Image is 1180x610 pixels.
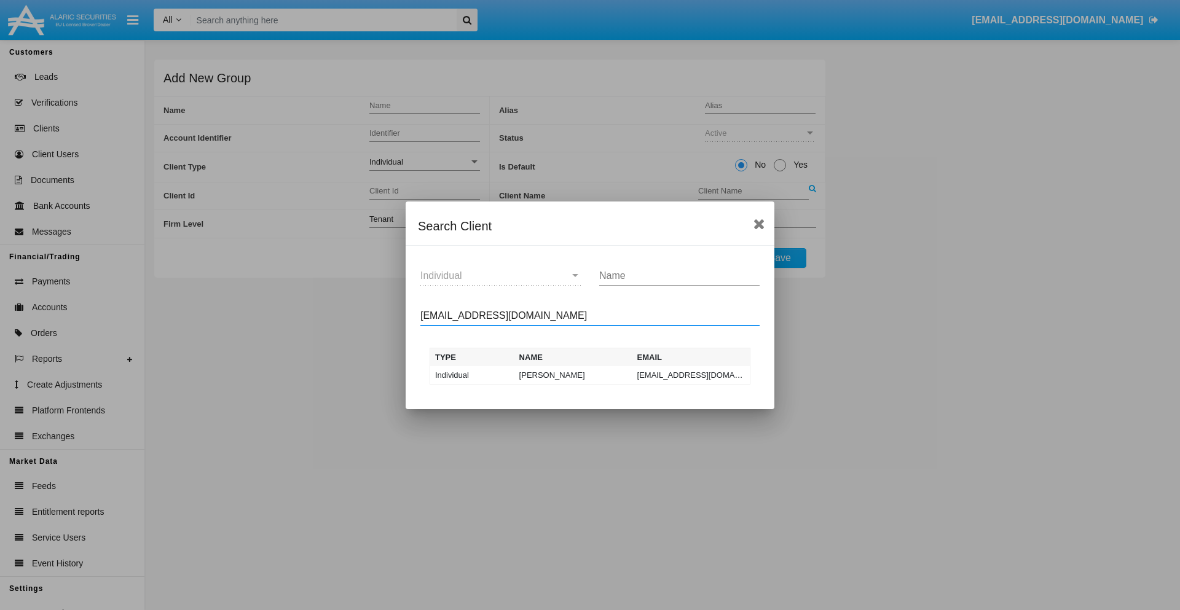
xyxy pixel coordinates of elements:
th: Type [430,348,514,366]
th: Email [632,348,750,366]
td: [EMAIL_ADDRESS][DOMAIN_NAME] [632,366,750,385]
th: Name [514,348,632,366]
span: Individual [420,270,462,281]
td: [PERSON_NAME] [514,366,632,385]
td: Individual [430,366,514,385]
div: Search Client [418,216,762,236]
